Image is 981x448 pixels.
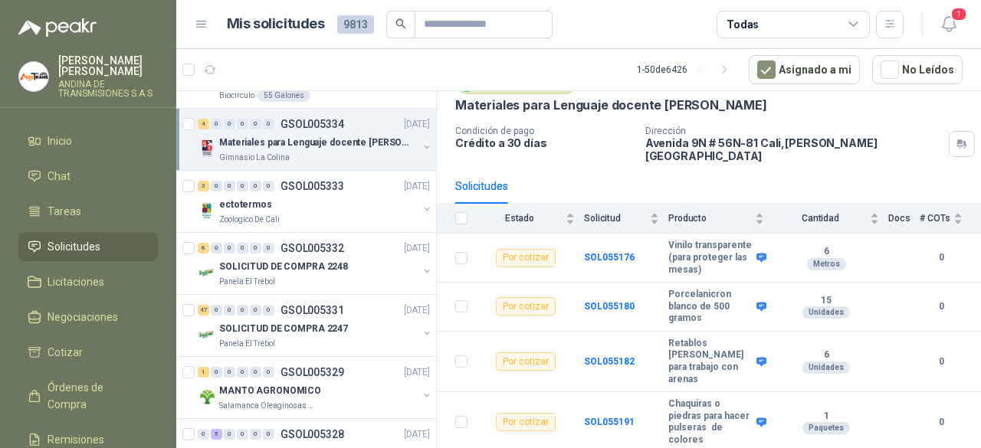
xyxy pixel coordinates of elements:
p: GSOL005328 [281,429,344,440]
div: 0 [250,429,261,440]
a: SOL055182 [584,356,635,367]
div: 1 - 50 de 6426 [637,57,737,82]
div: 0 [250,367,261,378]
div: 6 [198,243,209,253]
div: 0 [250,119,261,129]
div: 0 [224,181,235,191]
div: 0 [211,367,222,378]
span: Producto [668,213,752,224]
div: Todas [727,16,759,33]
p: Dirección [645,126,943,136]
p: [DATE] [404,427,430,442]
div: 0 [224,119,235,129]
span: Inicio [48,132,72,149]
img: Company Logo [198,139,216,158]
div: Unidades [802,361,850,374]
a: Cotizar [18,338,158,367]
span: Cotizar [48,344,83,361]
a: Órdenes de Compra [18,373,158,419]
b: 0 [920,299,963,314]
div: 0 [250,243,261,253]
img: Company Logo [19,62,48,91]
span: search [395,18,406,29]
b: 1 [773,410,879,423]
span: Órdenes de Compra [48,379,143,413]
span: 9813 [337,15,374,34]
b: Porcelanicron blanco de 500 gramos [668,289,753,325]
div: 0 [198,429,209,440]
span: Cantidad [773,213,867,224]
p: Zoologico De Cali [219,214,280,226]
p: Materiales para Lenguaje docente [PERSON_NAME] [455,97,767,113]
p: SOLICITUD DE COMPRA 2247 [219,322,348,336]
p: Avenida 9N # 56N-81 Cali , [PERSON_NAME][GEOGRAPHIC_DATA] [645,136,943,162]
div: Solicitudes [455,178,508,195]
p: GSOL005331 [281,305,344,316]
a: 6 0 0 0 0 0 GSOL005332[DATE] Company LogoSOLICITUD DE COMPRA 2248Panela El Trébol [198,239,433,288]
th: Estado [477,204,584,234]
a: 47 0 0 0 0 0 GSOL005331[DATE] Company LogoSOLICITUD DE COMPRA 2247Panela El Trébol [198,301,433,350]
span: Licitaciones [48,273,104,290]
a: Inicio [18,126,158,155]
b: Chaquiras o piedras para hacer pulseras de colores [668,398,753,446]
b: 6 [773,246,879,258]
a: Chat [18,162,158,191]
b: Vinilo transparente (para proteger las mesas) [668,240,753,276]
b: Retablos [PERSON_NAME] para trabajo con arenas [668,338,753,385]
div: 0 [237,243,248,253]
div: 0 [237,305,248,316]
a: 3 0 0 0 0 0 GSOL005333[DATE] Company LogoectotermosZoologico De Cali [198,177,433,226]
div: 0 [224,305,235,316]
img: Company Logo [198,325,216,344]
b: 0 [920,415,963,430]
div: 0 [211,243,222,253]
th: # COTs [920,204,981,234]
th: Solicitud [584,204,668,234]
b: 0 [920,250,963,265]
b: 15 [773,295,879,307]
div: 0 [211,119,222,129]
div: Por cotizar [496,297,556,316]
p: SOLICITUD DE COMPRA 2248 [219,260,348,274]
span: Solicitud [584,213,647,224]
th: Docs [888,204,920,234]
p: ANDINA DE TRANSMISIONES S.A.S [58,80,158,98]
b: SOL055176 [584,252,635,263]
img: Company Logo [198,388,216,406]
p: GSOL005334 [281,119,344,129]
a: 1 0 0 0 0 0 GSOL005329[DATE] Company LogoMANTO AGRONOMICOSalamanca Oleaginosas SAS [198,363,433,412]
div: 0 [211,181,222,191]
div: 0 [263,305,274,316]
p: Materiales para Lenguaje docente [PERSON_NAME] [219,136,410,150]
div: 0 [224,243,235,253]
div: Por cotizar [496,352,556,371]
div: 55 Galones [258,90,310,102]
div: 0 [224,429,235,440]
p: GSOL005329 [281,367,344,378]
p: [DATE] [404,365,430,380]
th: Cantidad [773,204,888,234]
span: Negociaciones [48,309,118,325]
span: Remisiones [48,431,104,448]
button: Asignado a mi [749,55,860,84]
p: Salamanca Oleaginosas SAS [219,400,316,412]
div: 0 [263,243,274,253]
div: 3 [198,181,209,191]
div: 0 [237,429,248,440]
a: SOL055191 [584,417,635,427]
p: Biocirculo [219,90,254,102]
div: 0 [237,181,248,191]
span: Solicitudes [48,238,100,255]
a: SOL055180 [584,301,635,312]
div: Paquetes [802,422,850,434]
p: Condición de pago [455,126,633,136]
div: 0 [224,367,235,378]
div: Por cotizar [496,249,556,267]
div: 0 [211,305,222,316]
button: 1 [935,11,963,38]
p: [DATE] [404,179,430,194]
div: 0 [263,119,274,129]
a: Licitaciones [18,267,158,296]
